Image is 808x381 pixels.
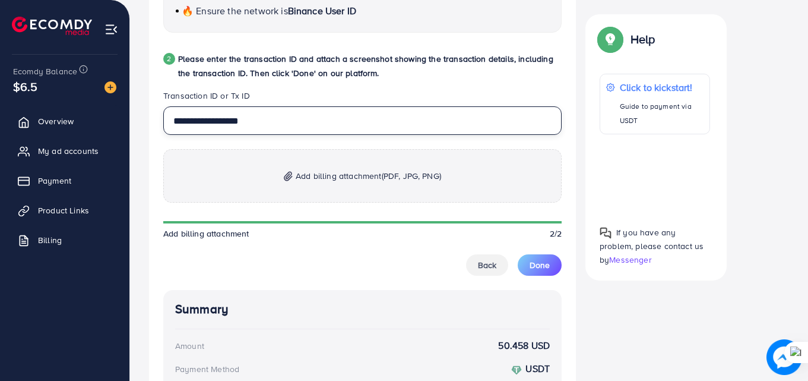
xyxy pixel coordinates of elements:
img: coin [511,365,522,376]
div: Amount [175,340,204,352]
a: Product Links [9,199,121,222]
span: Add billing attachment [163,228,249,240]
button: Back [466,254,508,276]
span: $6.5 [13,78,38,95]
img: Popup guide [600,29,621,50]
span: Done [530,259,550,271]
span: Payment [38,175,71,187]
span: Product Links [38,204,89,216]
legend: Transaction ID or Tx ID [163,90,562,106]
img: image [104,81,116,93]
span: Ecomdy Balance [13,65,77,77]
div: 2 [163,53,175,65]
strong: 50.458 USD [498,339,550,352]
p: Please enter the transaction ID and attach a screenshot showing the transaction details, includin... [178,52,562,80]
span: My ad accounts [38,145,99,157]
img: logo [12,17,92,35]
strong: USDT [525,362,550,375]
span: Overview [38,115,74,127]
span: If you have any problem, please contact us by [600,226,704,265]
p: Click to kickstart! [620,80,704,95]
span: (PDF, JPG, PNG) [382,170,441,182]
span: 🔥 Ensure the network is [182,4,288,17]
span: Billing [38,234,62,246]
span: Add billing attachment [296,169,441,183]
button: Done [518,254,562,276]
a: Billing [9,228,121,252]
span: Back [478,259,496,271]
a: Payment [9,169,121,193]
h4: Summary [175,302,550,317]
img: Popup guide [600,226,611,238]
img: img [284,171,293,181]
span: Binance User ID [288,4,356,17]
a: Overview [9,109,121,133]
div: Payment Method [175,363,239,375]
a: My ad accounts [9,139,121,163]
p: Guide to payment via USDT [620,99,704,128]
span: 2/2 [550,228,562,240]
img: image [767,340,802,375]
span: Messenger [609,254,651,266]
img: menu [104,23,118,36]
p: Help [630,32,655,46]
